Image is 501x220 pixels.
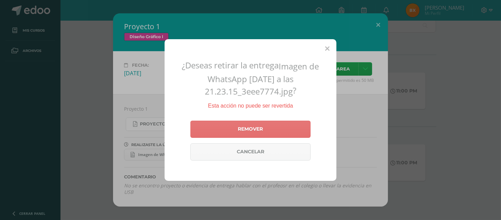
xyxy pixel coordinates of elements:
[190,121,311,138] a: Remover
[325,44,330,53] span: Close (Esc)
[190,143,311,161] a: Cancelar
[205,61,319,97] span: Imagen de WhatsApp [DATE] a las 21.23.15_3eee7774.jpg
[208,103,293,109] span: Esta acción no puede ser revertida
[173,59,328,97] h2: ¿Deseas retirar la entrega ?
